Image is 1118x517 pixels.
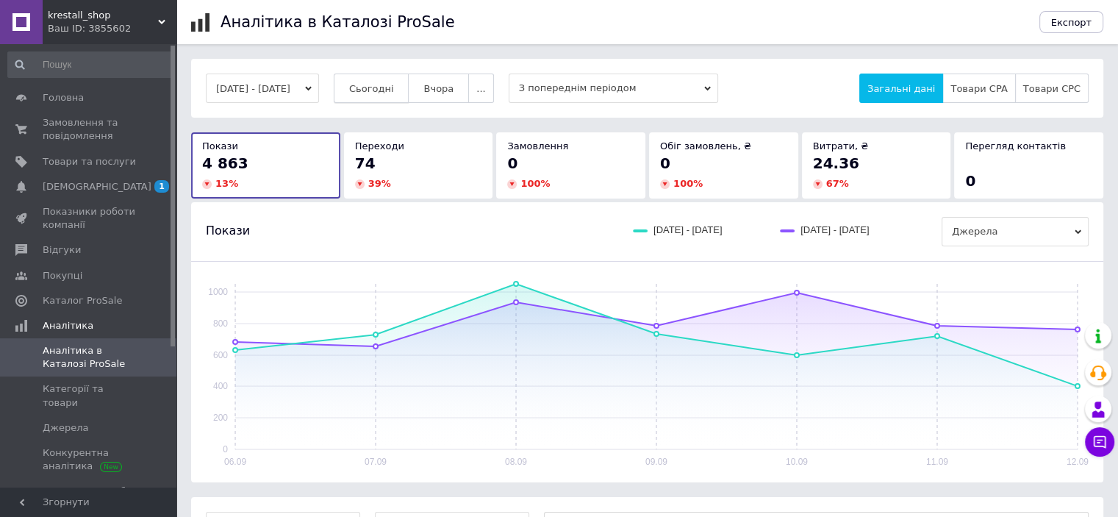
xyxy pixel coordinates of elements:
span: 39 % [368,178,391,189]
input: Пошук [7,51,173,78]
span: Покази [206,223,250,239]
text: 800 [213,318,228,329]
span: krestall_shop [48,9,158,22]
span: Витрати, ₴ [813,140,869,151]
text: 08.09 [505,457,527,467]
text: 12.09 [1067,457,1089,467]
h1: Аналітика в Каталозі ProSale [221,13,454,31]
span: [DEMOGRAPHIC_DATA] [43,180,151,193]
button: Товари CPC [1015,74,1089,103]
button: Загальні дані [859,74,943,103]
span: 0 [507,154,517,172]
span: 1 [154,180,169,193]
span: ... [476,83,485,94]
button: Сьогодні [334,74,409,103]
text: 10.09 [786,457,808,467]
span: Каталог ProSale [43,294,122,307]
span: Джерела [43,421,88,435]
text: 200 [213,413,228,423]
button: Вчора [408,74,469,103]
span: Експорт [1051,17,1092,28]
span: Джерела [942,217,1089,246]
div: Ваш ID: 3855602 [48,22,176,35]
span: 13 % [215,178,238,189]
span: Головна [43,91,84,104]
span: Товари CPC [1023,83,1081,94]
span: Замовлення [507,140,568,151]
span: Конкурентна аналітика [43,446,136,473]
span: Аналітика [43,319,93,332]
text: 0 [223,444,228,454]
span: З попереднім періодом [509,74,718,103]
span: 100 % [673,178,703,189]
span: Загальні дані [867,83,935,94]
span: Товари CPA [950,83,1007,94]
span: 0 [660,154,670,172]
button: ... [468,74,493,103]
button: Чат з покупцем [1085,427,1114,457]
span: 74 [355,154,376,172]
text: 400 [213,381,228,391]
span: 67 % [826,178,849,189]
span: Категорії та товари [43,382,136,409]
span: Відгуки [43,243,81,257]
span: 4 863 [202,154,248,172]
text: 07.09 [365,457,387,467]
span: Сьогодні [349,83,394,94]
span: Вчора [423,83,454,94]
button: Товари CPA [942,74,1015,103]
span: Переходи [355,140,404,151]
text: 11.09 [926,457,948,467]
span: Перегляд контактів [965,140,1066,151]
text: 06.09 [224,457,246,467]
span: Показники роботи компанії [43,205,136,232]
button: [DATE] - [DATE] [206,74,319,103]
text: 1000 [208,287,228,297]
span: 100 % [520,178,550,189]
text: 09.09 [645,457,667,467]
text: 600 [213,350,228,360]
span: Покази [202,140,238,151]
span: Замовлення та повідомлення [43,116,136,143]
button: Експорт [1039,11,1104,33]
span: 0 [965,172,975,190]
span: 24.36 [813,154,859,172]
span: Аналітика в Каталозі ProSale [43,344,136,371]
span: Інструменти веб-аналітики [43,485,136,511]
span: Покупці [43,269,82,282]
span: Товари та послуги [43,155,136,168]
span: Обіг замовлень, ₴ [660,140,751,151]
